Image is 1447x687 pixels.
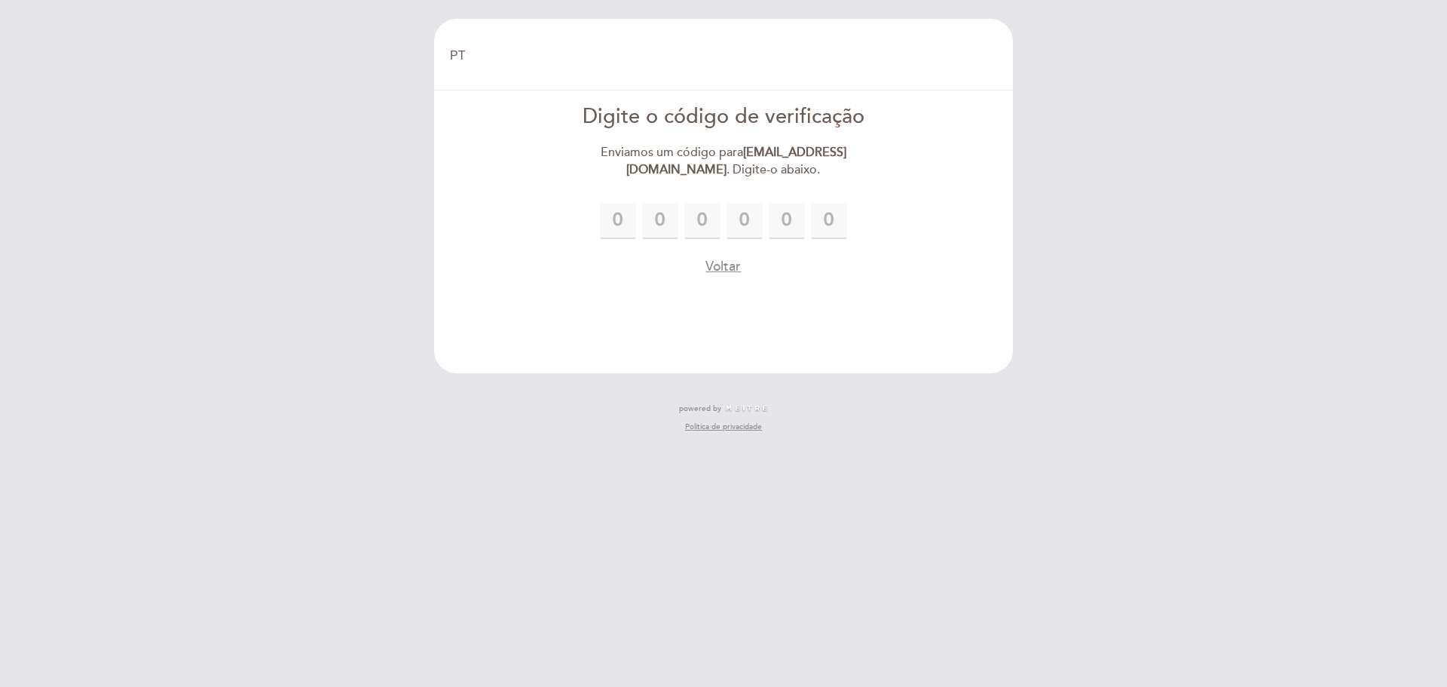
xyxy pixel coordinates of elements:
a: powered by [679,403,768,414]
input: 0 [727,203,763,239]
div: Enviamos um código para . Digite-o abaixo. [551,144,897,179]
div: Digite o código de verificação [551,103,897,132]
button: Voltar [705,257,741,276]
span: powered by [679,403,721,414]
input: 0 [811,203,847,239]
input: 0 [642,203,678,239]
input: 0 [684,203,720,239]
input: 0 [600,203,636,239]
a: Política de privacidade [685,422,762,432]
input: 0 [769,203,805,239]
img: MEITRE [725,405,768,413]
strong: [EMAIL_ADDRESS][DOMAIN_NAME] [626,145,846,177]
